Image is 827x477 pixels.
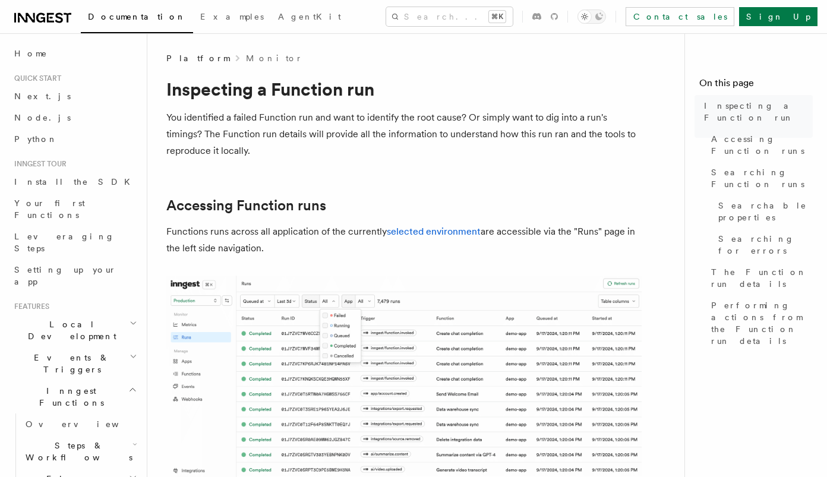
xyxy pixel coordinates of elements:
[246,52,302,64] a: Monitor
[166,109,642,159] p: You identified a failed Function run and want to identify the root cause? Or simply want to dig i...
[14,113,71,122] span: Node.js
[10,226,140,259] a: Leveraging Steps
[10,171,140,192] a: Install the SDK
[489,11,506,23] kbd: ⌘K
[10,352,130,375] span: Events & Triggers
[699,95,813,128] a: Inspecting a Function run
[714,195,813,228] a: Searchable properties
[386,7,513,26] button: Search...⌘K
[577,10,606,24] button: Toggle dark mode
[271,4,348,32] a: AgentKit
[706,128,813,162] a: Accessing Function runs
[10,43,140,64] a: Home
[14,198,85,220] span: Your first Functions
[711,266,813,290] span: The Function run details
[10,318,130,342] span: Local Development
[200,12,264,21] span: Examples
[718,200,813,223] span: Searchable properties
[706,295,813,352] a: Performing actions from the Function run details
[14,177,137,187] span: Install the SDK
[706,162,813,195] a: Searching Function runs
[14,232,115,253] span: Leveraging Steps
[10,302,49,311] span: Features
[706,261,813,295] a: The Function run details
[193,4,271,32] a: Examples
[711,166,813,190] span: Searching Function runs
[14,48,48,59] span: Home
[88,12,186,21] span: Documentation
[10,159,67,169] span: Inngest tour
[711,299,813,347] span: Performing actions from the Function run details
[81,4,193,33] a: Documentation
[14,134,58,144] span: Python
[278,12,341,21] span: AgentKit
[387,226,481,237] a: selected environment
[21,435,140,468] button: Steps & Workflows
[14,91,71,101] span: Next.js
[704,100,813,124] span: Inspecting a Function run
[10,74,61,83] span: Quick start
[166,197,326,214] a: Accessing Function runs
[10,380,140,413] button: Inngest Functions
[10,385,128,409] span: Inngest Functions
[10,128,140,150] a: Python
[10,259,140,292] a: Setting up your app
[739,7,817,26] a: Sign Up
[166,78,642,100] h1: Inspecting a Function run
[10,192,140,226] a: Your first Functions
[711,133,813,157] span: Accessing Function runs
[699,76,813,95] h4: On this page
[718,233,813,257] span: Searching for errors
[10,347,140,380] button: Events & Triggers
[10,107,140,128] a: Node.js
[21,440,132,463] span: Steps & Workflows
[166,52,229,64] span: Platform
[10,86,140,107] a: Next.js
[626,7,734,26] a: Contact sales
[26,419,148,429] span: Overview
[10,314,140,347] button: Local Development
[14,265,116,286] span: Setting up your app
[166,223,642,257] p: Functions runs across all application of the currently are accessible via the "Runs" page in the ...
[21,413,140,435] a: Overview
[714,228,813,261] a: Searching for errors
